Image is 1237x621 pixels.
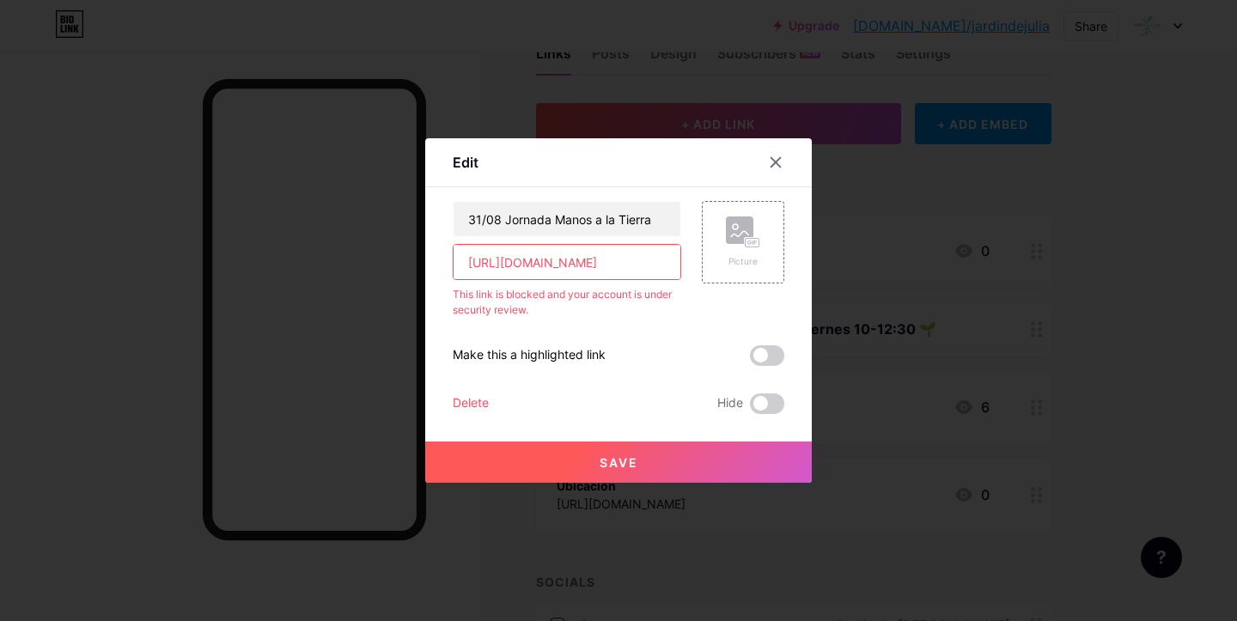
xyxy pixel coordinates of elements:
div: Make this a highlighted link [453,345,606,366]
div: Delete [453,393,489,414]
input: URL [454,245,680,279]
span: Save [600,455,638,470]
div: Edit [453,152,478,173]
input: Title [454,202,680,236]
div: Picture [726,255,760,268]
span: Hide [717,393,743,414]
div: This link is blocked and your account is under security review. [453,287,681,318]
button: Save [425,441,812,483]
